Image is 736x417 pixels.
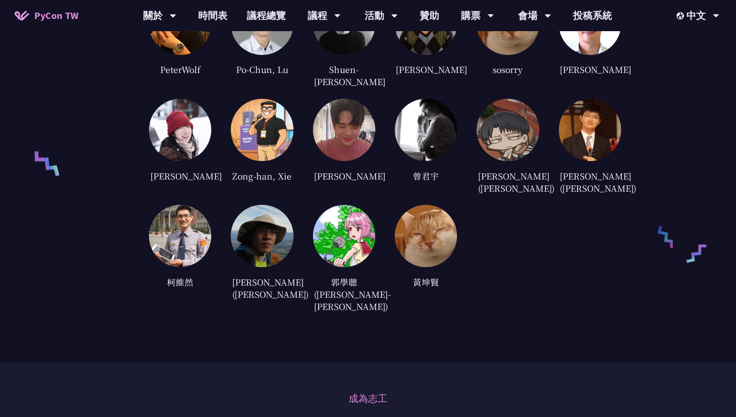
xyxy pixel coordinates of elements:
[231,205,293,267] img: 33cae1ec12c9fa3a44a108271202f9f1.jpg
[559,99,621,161] img: a9d086477deb5ee7d1da43ccc7d68f28.jpg
[395,168,457,183] div: 曾君宇
[559,168,621,195] div: [PERSON_NAME] ([PERSON_NAME])
[477,168,539,195] div: [PERSON_NAME] ([PERSON_NAME])
[5,3,88,28] a: PyCon TW
[149,168,211,183] div: [PERSON_NAME]
[313,205,375,267] img: 761e049ec1edd5d40c9073b5ed8731ef.jpg
[231,168,293,183] div: Zong-han, Xie
[313,168,375,183] div: [PERSON_NAME]
[149,62,211,77] div: PeterWolf
[231,99,293,161] img: 474439d49d7dff4bbb1577ca3eb831a2.jpg
[559,62,621,77] div: [PERSON_NAME]
[149,274,211,289] div: 柯維然
[395,99,457,161] img: 82d23fd0d510ffd9e682b2efc95fb9e0.jpg
[349,391,387,406] a: 成為志工
[395,274,457,289] div: 黃坤賢
[313,99,375,161] img: c22c2e10e811a593462dda8c54eb193e.jpg
[34,8,78,23] span: PyCon TW
[477,62,539,77] div: sosorry
[395,62,457,77] div: [PERSON_NAME]
[477,99,539,161] img: 16744c180418750eaf2695dae6de9abb.jpg
[149,205,211,267] img: 556a545ec8e13308227429fdb6de85d1.jpg
[677,12,686,19] img: Locale Icon
[149,99,211,161] img: 666459b874776088829a0fab84ecbfc6.jpg
[313,62,375,89] div: Shuen-[PERSON_NAME]
[395,205,457,267] img: default.0dba411.jpg
[15,11,29,20] img: Home icon of PyCon TW 2025
[231,274,293,301] div: [PERSON_NAME] ([PERSON_NAME])
[313,274,375,313] div: 郭學聰 ([PERSON_NAME]-[PERSON_NAME])
[231,62,293,77] div: Po-Chun, Lu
